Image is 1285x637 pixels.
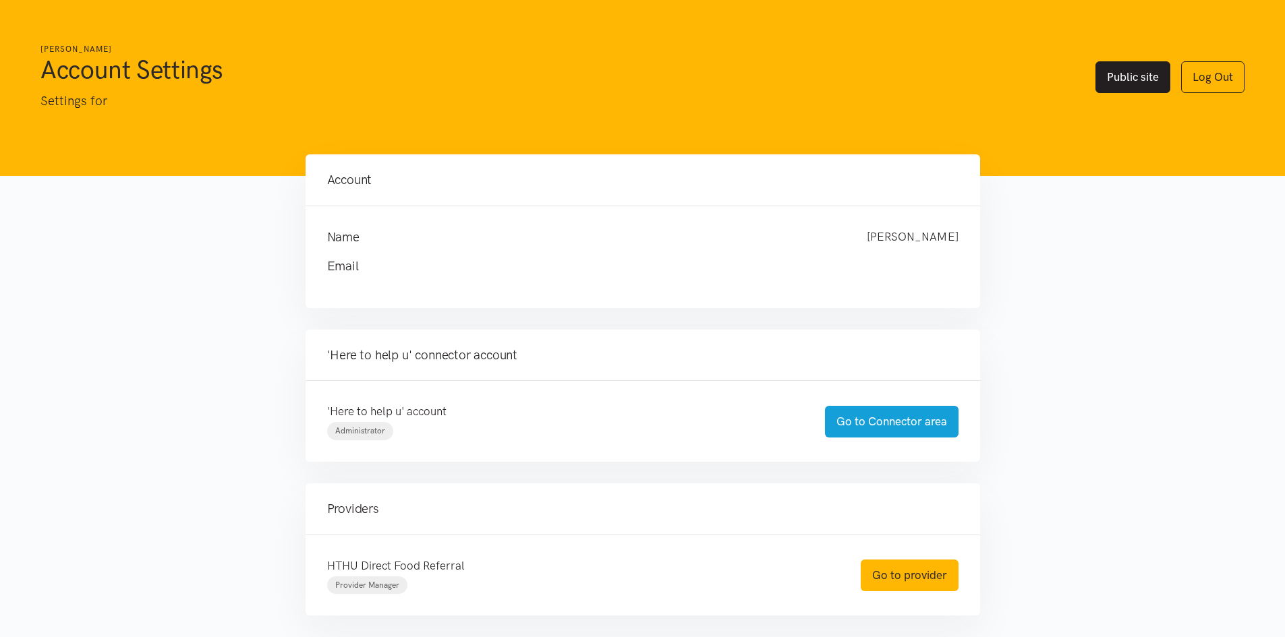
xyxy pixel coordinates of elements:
[861,559,959,591] a: Go to provider
[327,499,959,518] h4: Providers
[327,557,834,575] p: HTHU Direct Food Referral
[327,257,932,276] h4: Email
[825,406,959,437] a: Go to Connector area
[327,228,840,247] h4: Name
[327,402,798,421] p: 'Here to help u' account
[327,171,959,189] h4: Account
[40,91,1068,111] p: Settings for
[327,346,959,365] h4: 'Here to help u' connector account
[40,43,1068,56] h6: [PERSON_NAME]
[853,228,972,247] div: [PERSON_NAME]
[335,426,385,435] span: Administrator
[1095,61,1170,93] a: Public site
[335,580,399,590] span: Provider Manager
[40,53,1068,86] h1: Account Settings
[1181,61,1245,93] a: Log Out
